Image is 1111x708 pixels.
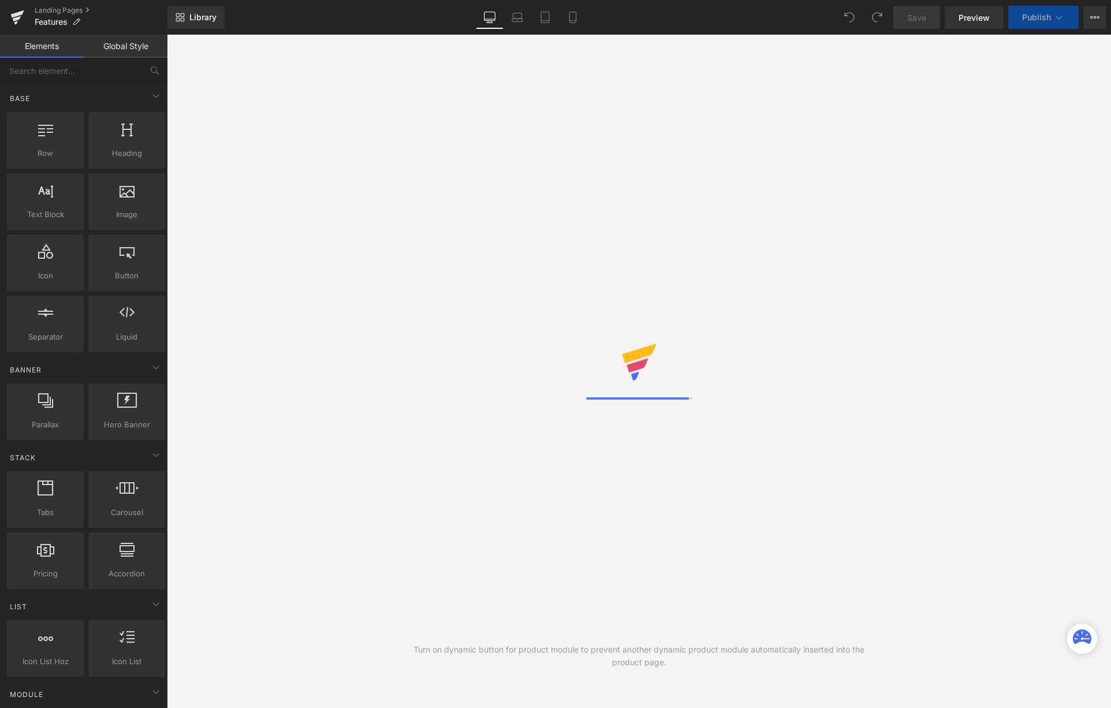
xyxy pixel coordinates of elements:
[9,452,37,463] span: Stack
[504,6,531,29] a: Laptop
[1022,13,1051,22] span: Publish
[9,689,44,700] span: Module
[559,6,587,29] a: Mobile
[403,643,875,669] div: Turn on dynamic button for product module to prevent another dynamic product module automatically...
[959,12,990,24] span: Preview
[35,6,167,15] a: Landing Pages
[92,147,162,159] span: Heading
[9,364,43,375] span: Banner
[92,568,162,580] span: Accordion
[92,208,162,221] span: Image
[945,6,1004,29] a: Preview
[167,6,225,29] a: New Library
[10,568,80,580] span: Pricing
[907,12,926,24] span: Save
[10,270,80,282] span: Icon
[92,331,162,343] span: Liquid
[9,93,31,104] span: Base
[10,419,80,431] span: Parallax
[1008,6,1079,29] button: Publish
[1083,6,1106,29] button: More
[84,35,167,58] a: Global Style
[10,331,80,343] span: Separator
[10,208,80,221] span: Text Block
[92,419,162,431] span: Hero Banner
[10,147,80,159] span: Row
[92,655,162,668] span: Icon List
[92,270,162,282] span: Button
[189,12,217,23] span: Library
[35,17,68,27] span: Features
[9,601,28,612] span: List
[838,6,861,29] button: Undo
[92,506,162,519] span: Carousel
[476,6,504,29] a: Desktop
[531,6,559,29] a: Tablet
[866,6,889,29] button: Redo
[10,506,80,519] span: Tabs
[10,655,80,668] span: Icon List Hoz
